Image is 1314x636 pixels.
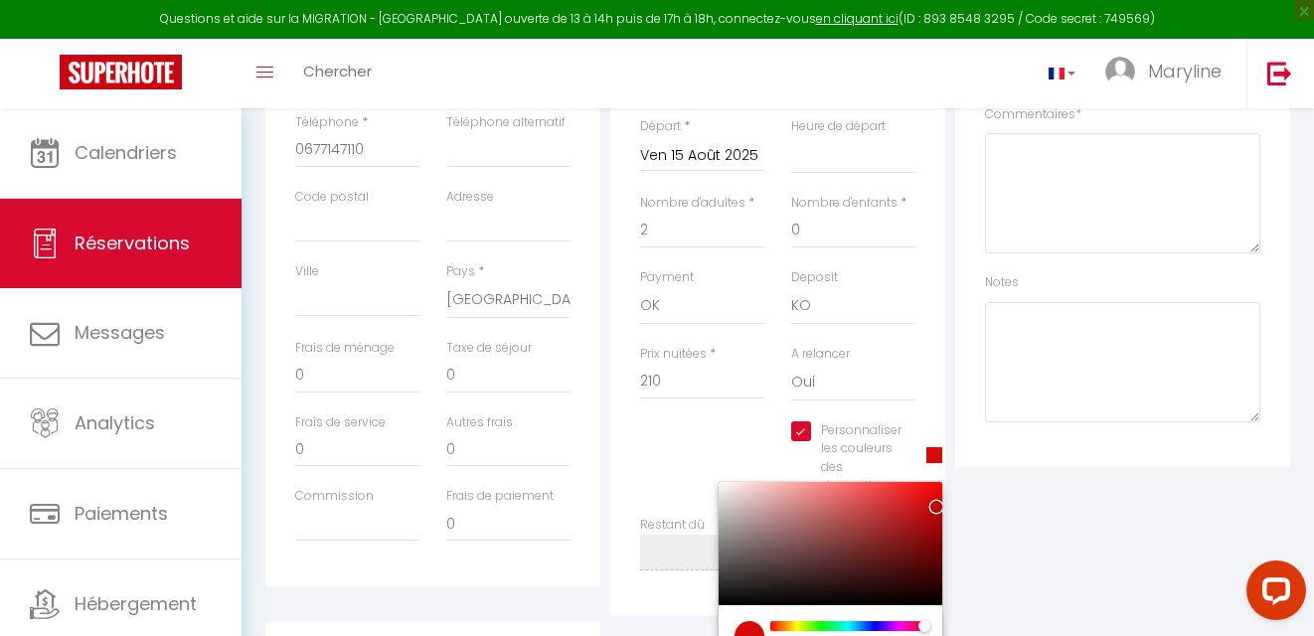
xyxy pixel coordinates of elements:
[816,10,899,27] a: en cliquant ici
[1267,61,1292,85] img: logout
[1148,59,1222,83] span: Maryline
[75,410,155,435] span: Analytics
[60,55,182,89] img: Super Booking
[446,262,475,281] label: Pays
[811,421,902,496] label: Personnaliser les couleurs des réservations
[640,268,694,287] label: Payment
[791,117,886,136] label: Heure de départ
[985,105,1081,124] label: Commentaires
[295,487,374,506] label: Commission
[446,339,532,358] label: Taxe de séjour
[791,194,898,213] label: Nombre d'enfants
[1105,57,1135,86] img: ...
[1231,553,1314,636] iframe: LiveChat chat widget
[446,113,566,132] label: Téléphone alternatif
[295,188,369,207] label: Code postal
[295,413,386,432] label: Frais de service
[75,320,165,345] span: Messages
[75,231,190,255] span: Réservations
[288,39,387,108] a: Chercher
[640,117,681,136] label: Départ
[75,501,168,526] span: Paiements
[640,194,745,213] label: Nombre d'adultes
[791,345,850,364] label: A relancer
[295,339,395,358] label: Frais de ménage
[985,273,1019,292] label: Notes
[446,413,513,432] label: Autres frais
[1090,39,1246,108] a: ... Maryline
[446,188,494,207] label: Adresse
[75,591,197,616] span: Hébergement
[75,140,177,165] span: Calendriers
[446,487,554,506] label: Frais de paiement
[640,516,705,535] label: Restant dû
[791,268,838,287] label: Deposit
[640,345,707,364] label: Prix nuitées
[295,262,319,281] label: Ville
[295,113,359,132] label: Téléphone
[303,61,372,81] span: Chercher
